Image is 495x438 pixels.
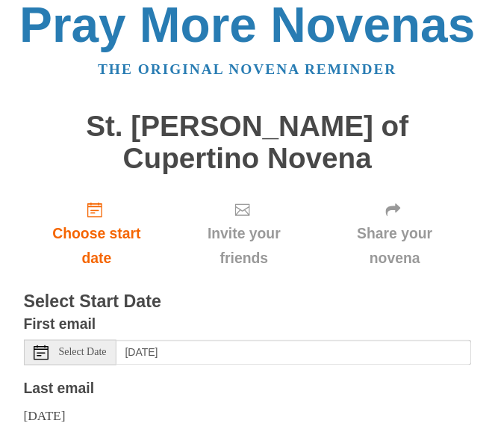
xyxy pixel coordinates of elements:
[39,221,155,271] span: Choose start date
[334,221,457,271] span: Share your novena
[59,348,107,358] span: Select Date
[169,189,318,278] div: Click "Next" to confirm your start date first.
[24,312,96,336] label: First email
[24,111,472,174] h1: St. [PERSON_NAME] of Cupertino Novena
[24,292,472,312] h3: Select Start Date
[24,377,95,401] label: Last email
[24,409,66,424] span: [DATE]
[98,61,397,77] a: The original novena reminder
[184,221,303,271] span: Invite your friends
[24,189,170,278] a: Choose start date
[319,189,472,278] div: Click "Next" to confirm your start date first.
